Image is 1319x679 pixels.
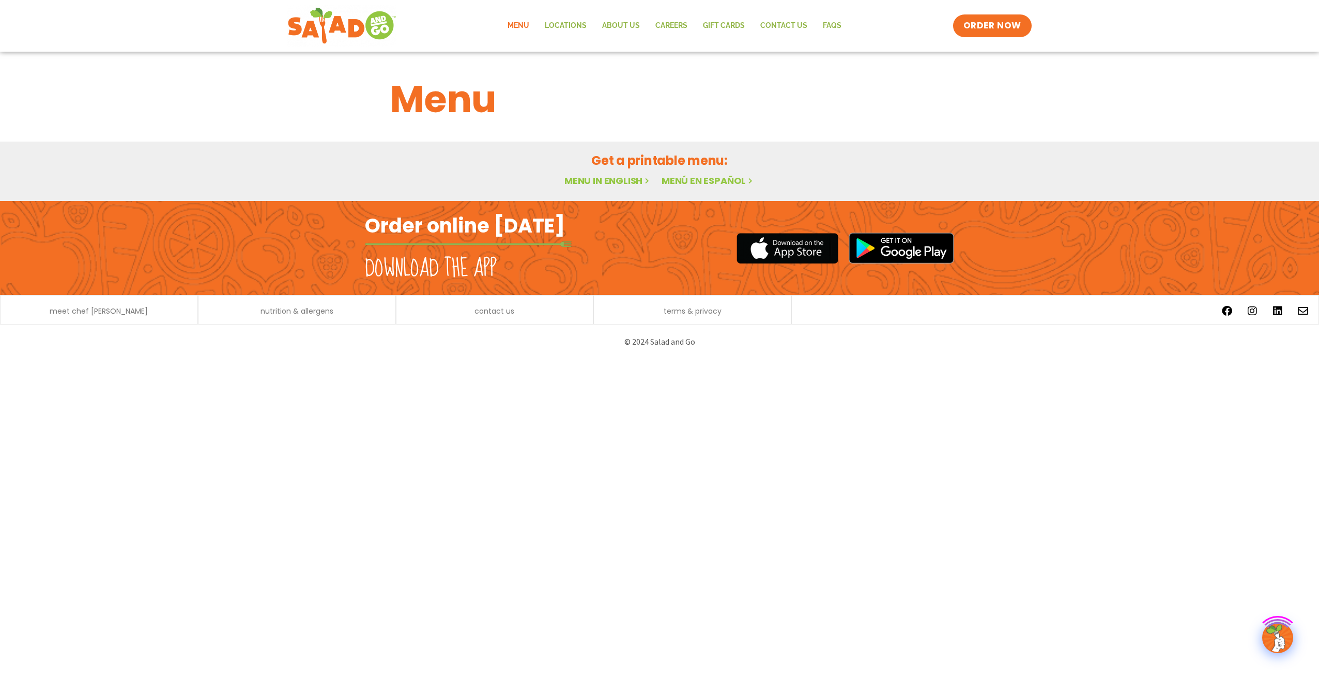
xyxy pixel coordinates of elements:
a: Menu [500,14,537,38]
a: terms & privacy [664,307,722,315]
a: GIFT CARDS [695,14,753,38]
nav: Menu [500,14,849,38]
h1: Menu [390,71,929,127]
img: fork [365,241,572,247]
a: contact us [474,307,514,315]
p: © 2024 Salad and Go [370,335,949,349]
a: Menu in English [564,174,651,187]
img: new-SAG-logo-768×292 [287,5,396,47]
a: Careers [648,14,695,38]
h2: Order online [DATE] [365,213,565,238]
span: ORDER NOW [963,20,1021,32]
h2: Download the app [365,254,497,283]
a: About Us [594,14,648,38]
a: Menú en español [662,174,755,187]
a: meet chef [PERSON_NAME] [50,307,148,315]
h2: Get a printable menu: [390,151,929,169]
img: google_play [849,233,954,264]
a: ORDER NOW [953,14,1032,37]
a: Locations [537,14,594,38]
a: nutrition & allergens [260,307,333,315]
a: Contact Us [753,14,815,38]
img: appstore [737,232,838,265]
a: FAQs [815,14,849,38]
